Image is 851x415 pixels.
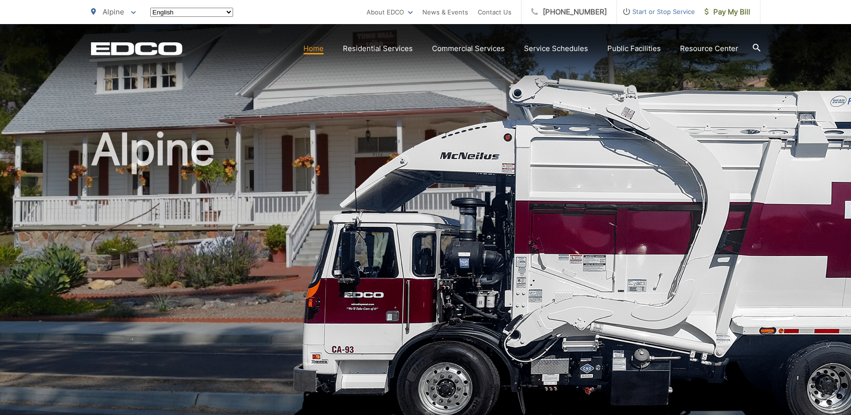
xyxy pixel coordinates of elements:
a: Public Facilities [607,43,661,54]
a: Service Schedules [524,43,588,54]
span: Pay My Bill [705,6,750,18]
a: Commercial Services [432,43,505,54]
a: EDCD logo. Return to the homepage. [91,42,183,55]
a: Resource Center [680,43,738,54]
a: About EDCO [367,6,413,18]
a: Residential Services [343,43,413,54]
a: Contact Us [478,6,511,18]
span: Alpine [103,7,124,16]
a: Home [303,43,324,54]
select: Select a language [150,8,233,17]
a: News & Events [422,6,468,18]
